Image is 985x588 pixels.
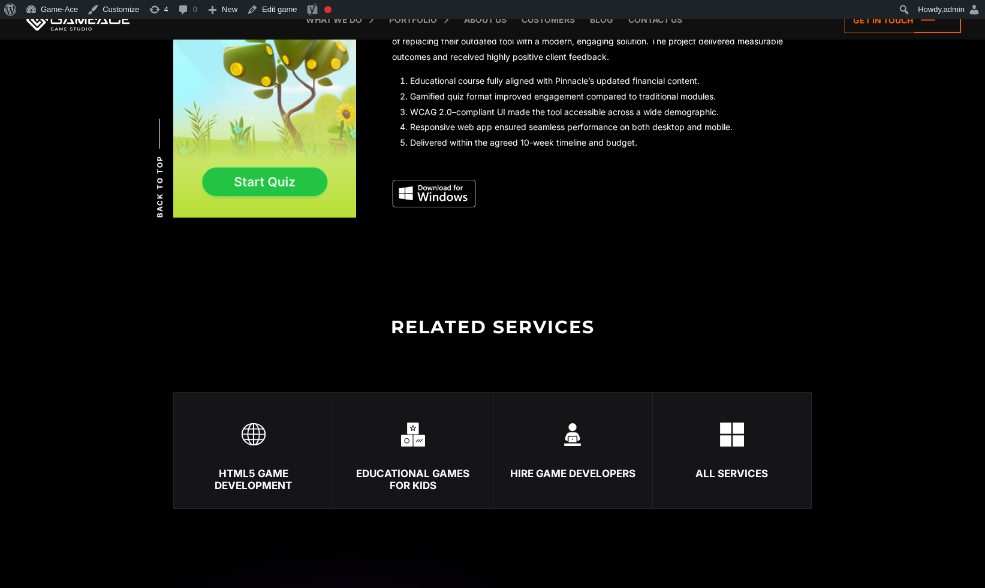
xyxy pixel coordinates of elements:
span: Back to top [155,155,165,218]
li: Educational course fully aligned with Pinnacle’s updated financial content. [410,73,812,89]
a: Get in touch [844,7,961,33]
li: Responsive web app ensured seamless performance on both desktop and mobile. [410,119,812,135]
div: HTML5 Game Development [174,468,333,492]
div: All services [653,468,811,480]
div: Focus keyphrase not set [324,6,332,13]
li: Delivered within the agreed 10-week timeline and budget. [410,135,812,150]
li: Gamified quiz format improved engagement compared to traditional modules. [410,89,812,104]
p: The financial education gamified quiz launched successfully, meeting Pinnacle Financial Strategie... [392,19,812,65]
img: Hire Game Developers [561,423,585,447]
img: Educationl Games for Kids [401,423,425,447]
img: Game development services [720,423,744,447]
a: Educational Games for Kids [333,392,492,509]
div: Educational Games for Kids [333,468,492,492]
h2: Related Services [173,266,812,368]
a: Hire Game Developers [493,392,652,509]
div: Hire Game Developers [493,468,652,480]
a: HTML5 Game Development [173,392,333,509]
a: All services [652,392,812,509]
img: HTML5 Game Development [242,423,266,447]
img: Microsoft Store [392,180,476,207]
li: WCAG 2.0–compliant UI made the tool accessible across a wide demographic. [410,104,812,120]
span: admin [944,5,965,14]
